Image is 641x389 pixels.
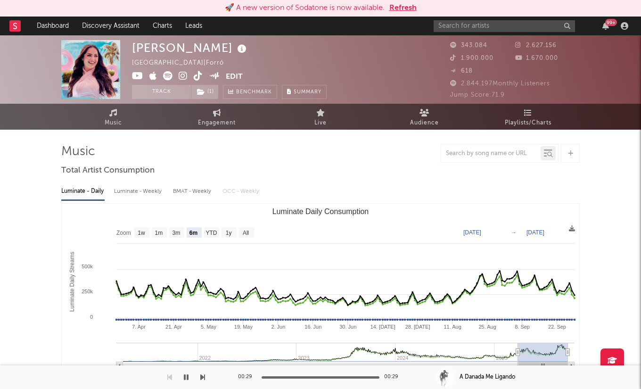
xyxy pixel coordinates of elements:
[441,150,541,157] input: Search by song name or URL
[505,117,551,129] span: Playlists/Charts
[370,324,395,330] text: 14. [DATE]
[61,183,105,199] div: Luminate - Daily
[236,87,272,98] span: Benchmark
[515,55,558,61] span: 1.670.000
[82,289,93,294] text: 250k
[116,230,131,236] text: Zoom
[238,372,257,383] div: 00:29
[165,104,269,130] a: Engagement
[138,230,145,236] text: 1w
[476,104,580,130] a: Playlists/Charts
[132,324,146,330] text: 7. Apr
[146,17,179,35] a: Charts
[389,2,417,14] button: Refresh
[226,71,243,83] button: Edit
[269,104,372,130] a: Live
[189,230,197,236] text: 6m
[410,117,439,129] span: Audience
[450,92,505,98] span: Jump Score: 71.9
[444,324,461,330] text: 11. Aug
[515,42,557,49] span: 2.627.156
[165,324,182,330] text: 21. Apr
[179,17,209,35] a: Leads
[191,85,219,99] span: ( 1 )
[243,230,249,236] text: All
[226,230,232,236] text: 1y
[384,372,403,383] div: 00:29
[372,104,476,130] a: Audience
[339,324,356,330] text: 30. Jun
[272,207,369,215] text: Luminate Daily Consumption
[282,85,327,99] button: Summary
[198,117,236,129] span: Engagement
[61,165,155,176] span: Total Artist Consumption
[61,104,165,130] a: Music
[223,85,277,99] a: Benchmark
[548,324,566,330] text: 22. Sep
[515,324,530,330] text: 8. Sep
[173,230,181,236] text: 3m
[460,373,515,381] div: A Danada Me Ligando
[132,58,235,69] div: [GEOGRAPHIC_DATA] | Forró
[450,68,473,74] span: 618
[602,22,609,30] button: 99+
[450,81,550,87] span: 2.844.197 Monthly Listeners
[75,17,146,35] a: Discovery Assistant
[132,85,191,99] button: Track
[271,324,285,330] text: 2. Jun
[105,117,122,129] span: Music
[201,324,217,330] text: 5. May
[205,230,217,236] text: YTD
[234,324,253,330] text: 19. May
[191,85,218,99] button: (1)
[478,324,496,330] text: 25. Aug
[511,229,517,236] text: →
[314,117,327,129] span: Live
[155,230,163,236] text: 1m
[30,17,75,35] a: Dashboard
[114,183,164,199] div: Luminate - Weekly
[69,252,75,312] text: Luminate Daily Streams
[294,90,321,95] span: Summary
[132,40,249,56] div: [PERSON_NAME]
[450,42,487,49] span: 343.084
[225,2,385,14] div: 🚀 A new version of Sodatone is now available.
[463,229,481,236] text: [DATE]
[304,324,321,330] text: 16. Jun
[526,229,544,236] text: [DATE]
[405,324,430,330] text: 28. [DATE]
[173,183,213,199] div: BMAT - Weekly
[82,264,93,269] text: 500k
[90,314,93,320] text: 0
[450,55,493,61] span: 1.900.000
[434,20,575,32] input: Search for artists
[605,19,617,26] div: 99 +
